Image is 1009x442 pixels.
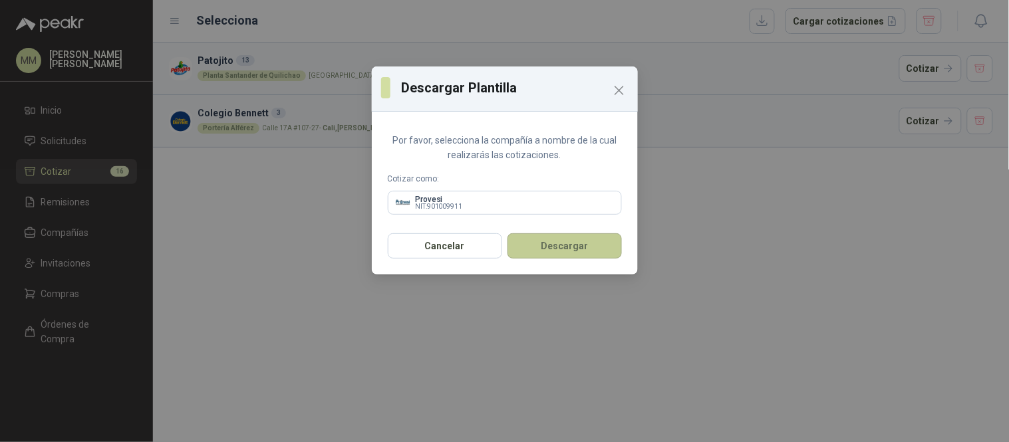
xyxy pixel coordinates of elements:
button: Close [609,80,630,101]
button: Cancelar [388,233,502,259]
h3: Descargar Plantilla [401,78,628,98]
label: Cotizar como: [388,173,622,185]
p: Por favor, selecciona la compañía a nombre de la cual realizarás las cotizaciones. [388,133,622,162]
button: Descargar [507,233,622,259]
